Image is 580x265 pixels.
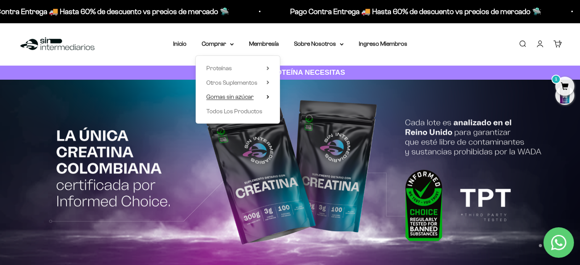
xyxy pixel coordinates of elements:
[206,78,269,88] summary: Otros Suplementos
[555,83,574,91] a: 1
[551,75,561,84] mark: 1
[202,39,234,49] summary: Comprar
[294,39,344,49] summary: Sobre Nosotros
[206,93,254,100] span: Gomas sin azúcar
[206,106,269,116] a: Todos Los Productos
[249,40,279,47] a: Membresía
[206,92,269,102] summary: Gomas sin azúcar
[206,79,257,86] span: Otros Suplementos
[559,38,561,48] div: 1
[206,108,262,114] span: Todos Los Productos
[206,65,232,71] span: Proteínas
[359,40,407,47] a: Ingreso Miembros
[235,68,345,76] strong: CUANTA PROTEÍNA NECESITAS
[289,5,540,18] p: Pago Contra Entrega 🚚 Hasta 60% de descuento vs precios de mercado 🛸
[206,63,269,73] summary: Proteínas
[553,40,562,48] a: 1
[173,40,186,47] a: Inicio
